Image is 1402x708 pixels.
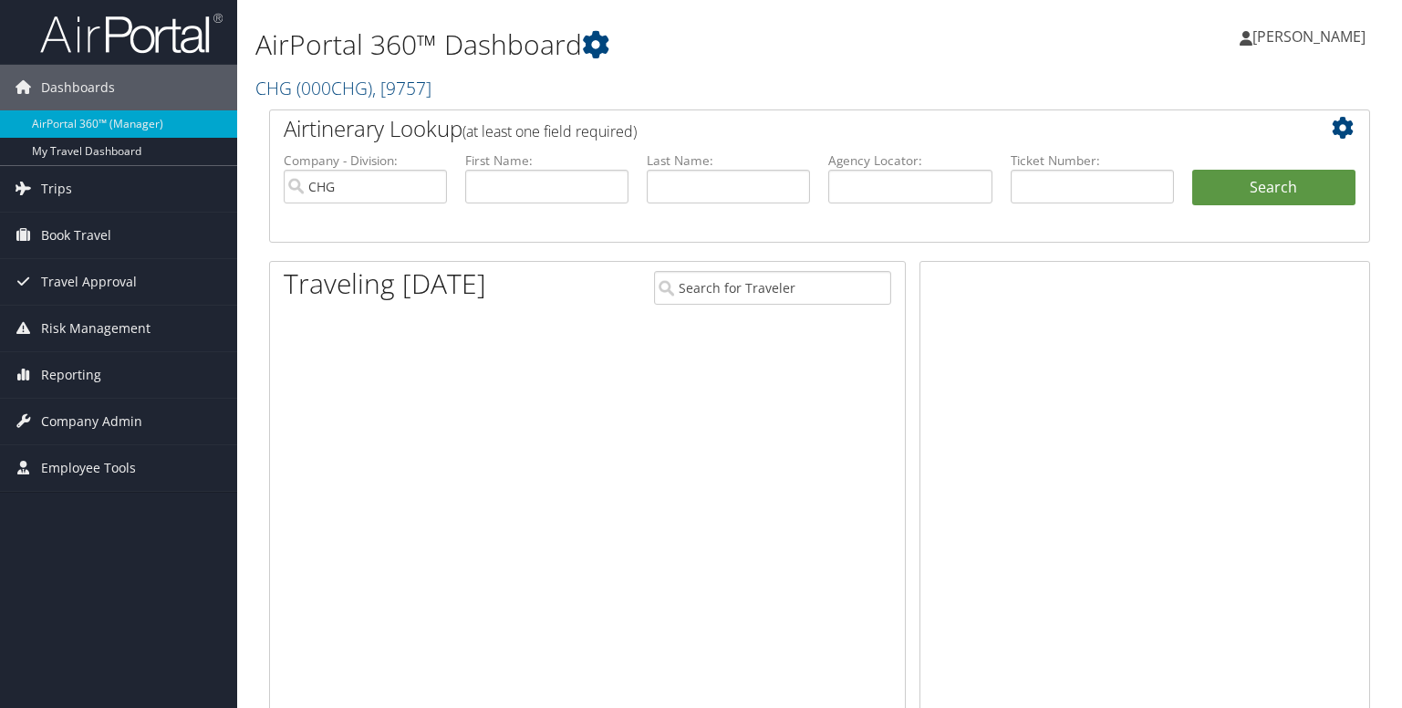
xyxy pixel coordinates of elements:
span: Dashboards [41,65,115,110]
span: Company Admin [41,399,142,444]
span: Trips [41,166,72,212]
label: Company - Division: [284,151,447,170]
label: Agency Locator: [828,151,992,170]
h1: Traveling [DATE] [284,265,486,303]
span: Travel Approval [41,259,137,305]
input: Search for Traveler [654,271,891,305]
span: Risk Management [41,306,151,351]
label: Last Name: [647,151,810,170]
h1: AirPortal 360™ Dashboard [255,26,1008,64]
span: Book Travel [41,213,111,258]
label: First Name: [465,151,628,170]
span: Employee Tools [41,445,136,491]
img: airportal-logo.png [40,12,223,55]
span: [PERSON_NAME] [1252,26,1366,47]
a: CHG [255,76,431,100]
h2: Airtinerary Lookup [284,113,1264,144]
a: [PERSON_NAME] [1240,9,1384,64]
span: ( 000CHG ) [296,76,372,100]
span: Reporting [41,352,101,398]
label: Ticket Number: [1011,151,1174,170]
button: Search [1192,170,1355,206]
span: (at least one field required) [462,121,637,141]
span: , [ 9757 ] [372,76,431,100]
